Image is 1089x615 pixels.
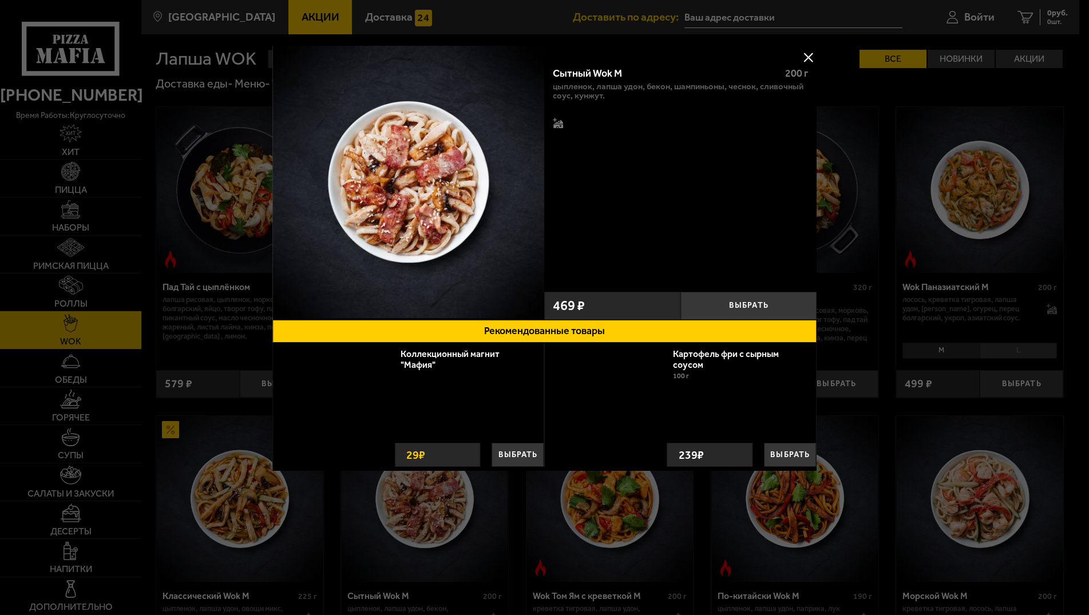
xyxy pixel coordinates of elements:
[673,372,689,380] span: 100 г
[553,82,808,101] p: цыпленок, лапша удон, бекон, шампиньоны, чеснок, сливочный соус, кунжут.
[272,46,545,320] a: Сытный Wok M
[673,348,779,370] a: Картофель фри с сырным соусом
[785,67,808,80] span: 200 г
[676,443,707,466] strong: 239 ₽
[272,320,817,343] button: Рекомендованные товары
[680,292,817,320] button: Выбрать
[492,443,544,467] button: Выбрать
[764,443,816,467] button: Выбрать
[553,299,585,313] span: 469 ₽
[403,443,428,466] strong: 29 ₽
[553,68,775,80] div: Сытный Wok M
[272,46,545,318] img: Сытный Wok M
[401,348,500,370] a: Коллекционный магнит "Мафия"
